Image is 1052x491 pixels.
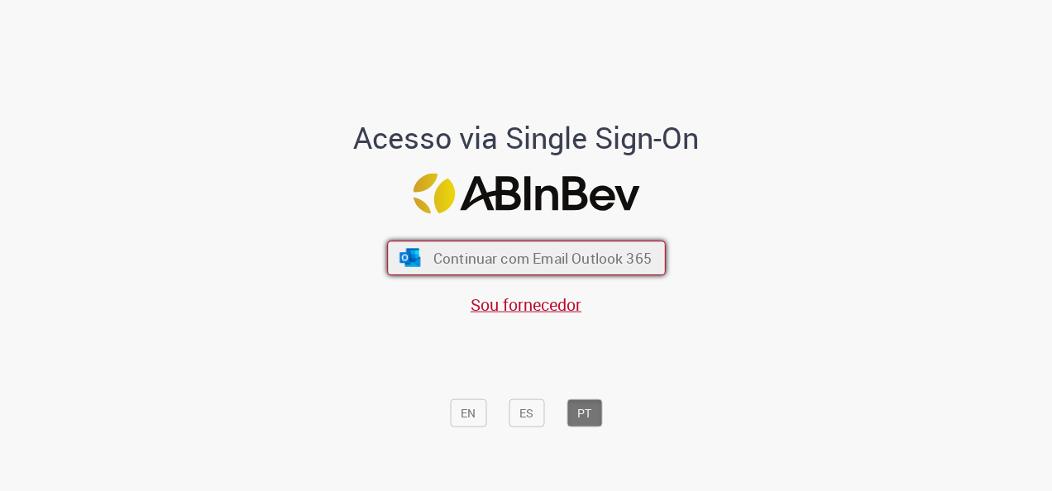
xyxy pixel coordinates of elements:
a: Sou fornecedor [471,293,581,315]
img: Logo ABInBev [413,174,639,214]
button: EN [450,398,486,427]
button: ícone Azure/Microsoft 360 Continuar com Email Outlook 365 [387,241,666,275]
span: Continuar com Email Outlook 365 [433,249,651,268]
button: ES [509,398,544,427]
h1: Acesso via Single Sign-On [297,121,756,154]
button: PT [567,398,602,427]
img: ícone Azure/Microsoft 360 [398,249,422,267]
